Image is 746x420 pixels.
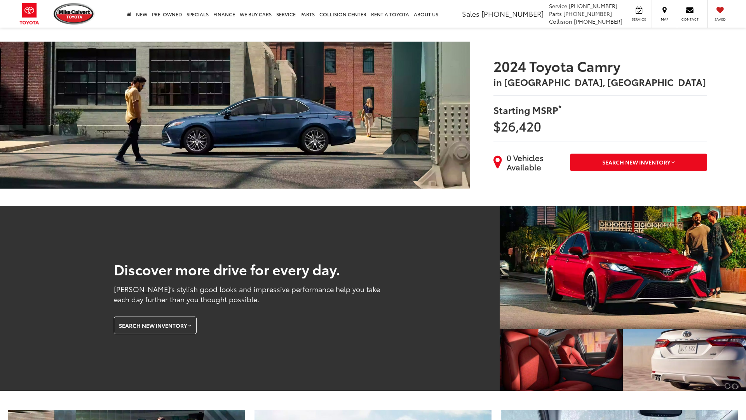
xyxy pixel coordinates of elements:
span: Saved [711,17,729,22]
span: 2024 Toyota Camry [493,59,707,73]
span: in [GEOGRAPHIC_DATA], [GEOGRAPHIC_DATA] [493,77,707,86]
h2: Discover more drive for every day. [114,262,386,276]
button: Search New Inventory [114,317,197,334]
span: Map [656,17,673,22]
div: [PERSON_NAME]’s stylish good looks and impressive performance help you take each day further than... [114,284,386,304]
span: Search New Inventory [602,158,670,166]
span: Service [549,2,567,10]
i: Vehicles Available [493,155,502,170]
span: Service [630,17,648,22]
span: [PHONE_NUMBER] [574,17,622,25]
img: Mike Calvert Toyota [54,3,95,24]
p: $26,420 [493,120,707,132]
span: [PHONE_NUMBER] [569,2,617,10]
span: Search New Inventory [119,322,187,329]
span: [PHONE_NUMBER] [481,9,544,19]
span: 0 Vehicles Available [507,153,564,171]
h3: Starting MSRP [493,105,707,114]
span: Collision [549,17,572,25]
span: Contact [681,17,699,22]
span: Sales [462,9,479,19]
button: Search New Inventory [570,154,707,171]
span: [PHONE_NUMBER] [563,10,612,17]
span: Parts [549,10,562,17]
